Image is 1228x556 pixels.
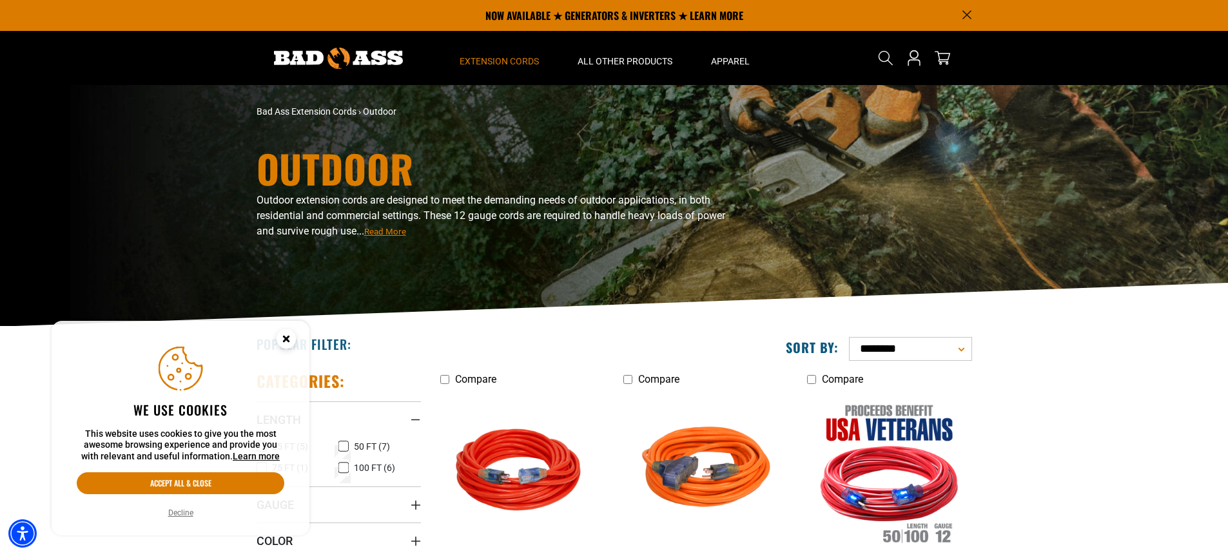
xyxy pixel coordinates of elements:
h1: Outdoor [257,149,727,187]
label: Sort by: [786,339,839,356]
a: Bad Ass Extension Cords [257,106,356,117]
img: Red, White, and Blue Lighted Freedom Cord [808,398,971,546]
a: cart [932,50,953,66]
span: › [358,106,361,117]
span: 50 FT (7) [354,442,390,451]
span: Color [257,533,293,548]
span: Read More [364,227,406,236]
span: Compare [638,373,679,385]
summary: All Other Products [558,31,692,85]
img: Bad Ass Extension Cords [274,48,403,69]
summary: Apparel [692,31,769,85]
h2: We use cookies [77,401,284,418]
span: Extension Cords [460,55,539,67]
summary: Extension Cords [440,31,558,85]
p: This website uses cookies to give you the most awesome browsing experience and provide you with r... [77,428,284,463]
nav: breadcrumbs [257,105,727,119]
a: Open this option [904,31,924,85]
span: Compare [822,373,863,385]
summary: Length [257,401,421,437]
span: Outdoor extension cords are designed to meet the demanding needs of outdoor applications, in both... [257,194,725,237]
img: orange [625,398,787,546]
span: Compare [455,373,496,385]
summary: Search [875,48,896,68]
button: Decline [164,506,197,519]
span: 100 FT (6) [354,463,395,472]
button: Accept all & close [77,472,284,494]
aside: Cookie Consent [52,321,309,536]
a: This website uses cookies to give you the most awesome browsing experience and provide you with r... [233,451,280,461]
span: Outdoor [363,106,396,117]
button: Close this option [263,321,309,361]
summary: Gauge [257,486,421,522]
span: Apparel [711,55,750,67]
div: Accessibility Menu [8,519,37,548]
span: All Other Products [578,55,672,67]
img: Red [441,398,603,546]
